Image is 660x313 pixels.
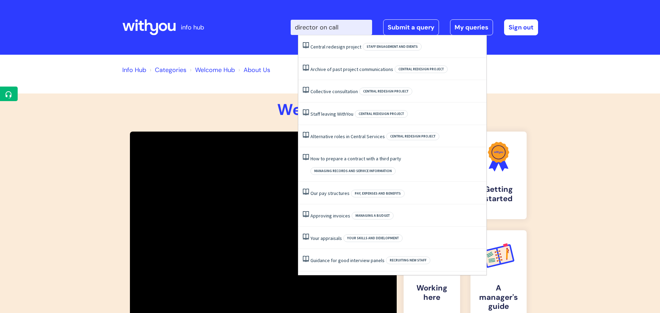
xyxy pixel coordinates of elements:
li: About Us [237,64,270,75]
a: Staff leaving WithYou [310,111,353,117]
input: Search [291,20,372,35]
span: Central redesign project [359,88,412,95]
a: Categories [155,66,186,74]
h1: Welcome Hub [122,100,538,119]
a: Our pay structures [310,190,350,196]
a: How to prepare a contract with a third party [310,155,401,162]
a: Central redesign project [310,44,361,50]
a: About Us [244,66,270,74]
span: Central redesign project [395,65,448,73]
h4: A manager's guide [476,284,521,311]
a: Guidance for good interview panels [310,257,385,263]
a: Collective consultation [310,88,358,95]
a: Submit a query [383,19,439,35]
a: Welcome Hub [195,66,235,74]
p: info hub [181,22,204,33]
iframe: Welcome to WithYou video [130,154,397,304]
span: Your skills and development [343,234,403,242]
span: Staff engagement and events [363,43,422,51]
h4: Getting started [476,185,521,203]
li: Solution home [148,64,186,75]
span: Managing a budget [352,212,394,220]
a: Archive of past project communications [310,66,393,72]
a: Approving invoices [310,213,350,219]
span: Central redesign project [386,133,439,140]
a: My queries [450,19,493,35]
span: Recruiting new staff [386,257,430,264]
h4: Working here [409,284,455,302]
li: Welcome Hub [188,64,235,75]
a: Getting started [470,132,527,219]
a: Sign out [504,19,538,35]
span: Central redesign project [355,110,408,118]
a: Alternative roles in Central Services [310,133,385,140]
div: | - [291,19,538,35]
span: Pay, expenses and benefits [351,190,405,197]
a: Your appraisals [310,235,342,241]
span: Managing records and service information [310,167,396,175]
a: Info Hub [122,66,146,74]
